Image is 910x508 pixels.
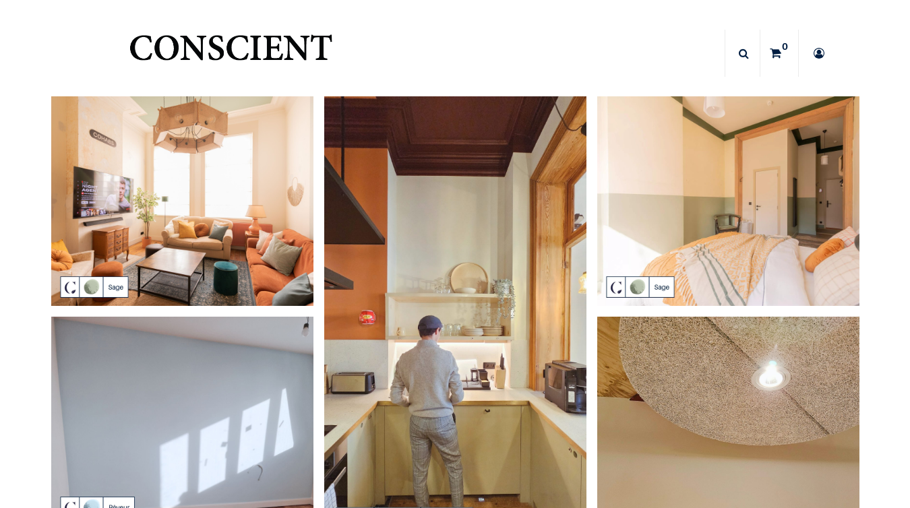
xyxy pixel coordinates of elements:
img: peinture vert sauge [597,96,859,306]
img: peinture vert sauge [51,96,313,306]
img: Conscient [127,27,335,80]
a: Logo of Conscient [127,27,335,80]
a: 0 [760,30,798,77]
sup: 0 [779,40,791,53]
